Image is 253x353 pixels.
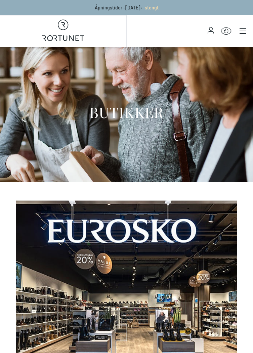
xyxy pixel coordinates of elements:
[95,4,159,11] p: Åpningstider - [DATE] :
[238,26,248,36] button: Main menu
[221,26,231,37] button: Open Accessibility Menu
[142,5,159,10] a: stengt
[145,5,159,10] span: stengt
[89,103,164,121] h1: BUTIKKER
